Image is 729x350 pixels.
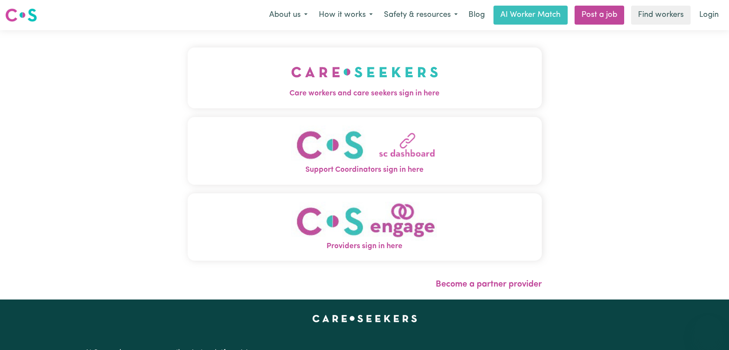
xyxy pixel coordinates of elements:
[264,6,313,24] button: About us
[188,47,542,108] button: Care workers and care seekers sign in here
[694,315,722,343] iframe: Button to launch messaging window
[378,6,463,24] button: Safety & resources
[312,315,417,322] a: Careseekers home page
[188,193,542,261] button: Providers sign in here
[188,164,542,176] span: Support Coordinators sign in here
[188,117,542,184] button: Support Coordinators sign in here
[436,280,542,289] a: Become a partner provider
[313,6,378,24] button: How it works
[631,6,691,25] a: Find workers
[694,6,724,25] a: Login
[5,5,37,25] a: Careseekers logo
[575,6,624,25] a: Post a job
[188,88,542,99] span: Care workers and care seekers sign in here
[463,6,490,25] a: Blog
[5,7,37,23] img: Careseekers logo
[188,241,542,252] span: Providers sign in here
[493,6,568,25] a: AI Worker Match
